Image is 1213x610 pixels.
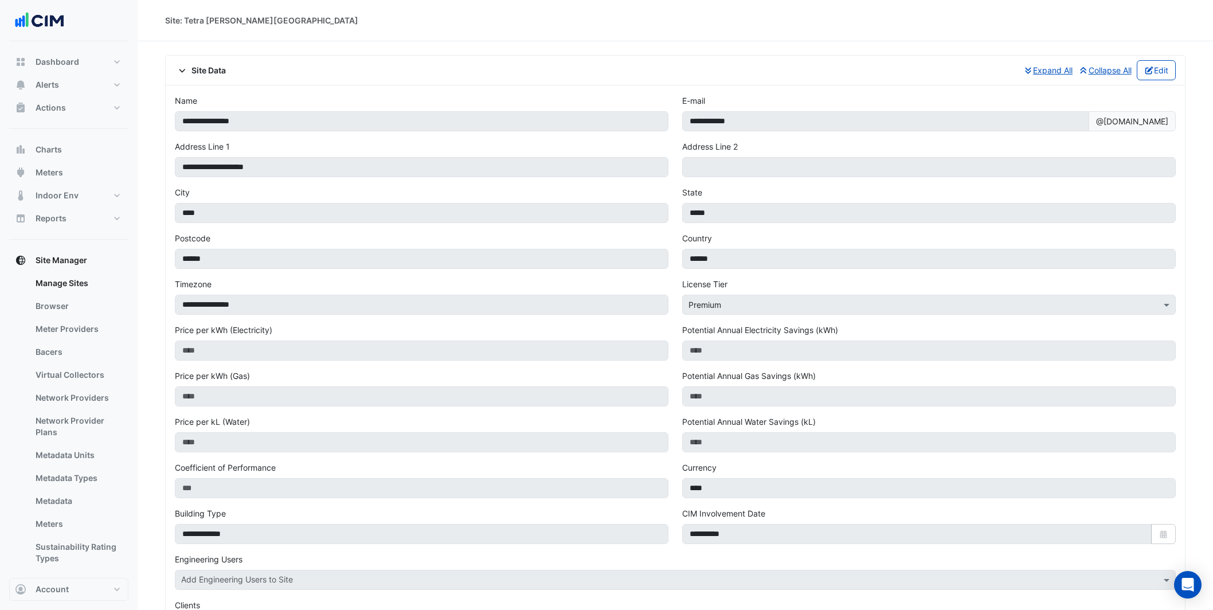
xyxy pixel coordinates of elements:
[175,232,210,244] label: Postcode
[1078,60,1132,80] button: Collapse All
[15,102,26,114] app-icon: Actions
[26,295,128,318] a: Browser
[175,370,250,382] label: Price per kWh (Gas)
[682,416,816,428] label: Potential Annual Water Savings (kL)
[175,186,190,198] label: City
[36,144,62,155] span: Charts
[175,278,212,290] label: Timezone
[1174,571,1202,599] div: Open Intercom Messenger
[682,232,712,244] label: Country
[36,255,87,266] span: Site Manager
[175,553,242,565] label: Engineering Users
[36,213,66,224] span: Reports
[1023,60,1074,80] button: Expand All
[26,386,128,409] a: Network Providers
[682,278,727,290] label: License Tier
[36,56,79,68] span: Dashboard
[36,167,63,178] span: Meters
[15,255,26,266] app-icon: Site Manager
[9,161,128,184] button: Meters
[36,190,79,201] span: Indoor Env
[36,79,59,91] span: Alerts
[26,513,128,535] a: Meters
[9,50,128,73] button: Dashboard
[9,138,128,161] button: Charts
[26,490,128,513] a: Metadata
[26,444,128,467] a: Metadata Units
[26,318,128,341] a: Meter Providers
[175,462,276,474] label: Coefficient of Performance
[9,574,128,597] button: Admin
[175,416,250,428] label: Price per kL (Water)
[15,213,26,224] app-icon: Reports
[36,584,69,595] span: Account
[36,102,66,114] span: Actions
[26,535,128,570] a: Sustainability Rating Types
[682,370,816,382] label: Potential Annual Gas Savings (kWh)
[9,96,128,119] button: Actions
[14,9,65,32] img: Company Logo
[26,409,128,444] a: Network Provider Plans
[175,95,197,107] label: Name
[9,207,128,230] button: Reports
[682,95,705,107] label: E-mail
[165,14,358,26] div: Site: Tetra [PERSON_NAME][GEOGRAPHIC_DATA]
[682,462,717,474] label: Currency
[1137,60,1176,80] button: Edit
[9,184,128,207] button: Indoor Env
[175,140,230,152] label: Address Line 1
[175,507,226,519] label: Building Type
[26,467,128,490] a: Metadata Types
[15,79,26,91] app-icon: Alerts
[9,249,128,272] button: Site Manager
[9,73,128,96] button: Alerts
[9,272,128,574] div: Site Manager
[9,578,128,601] button: Account
[1089,111,1176,131] span: @[DOMAIN_NAME]
[26,341,128,363] a: Bacers
[15,167,26,178] app-icon: Meters
[26,363,128,386] a: Virtual Collectors
[682,324,838,336] label: Potential Annual Electricity Savings (kWh)
[26,272,128,295] a: Manage Sites
[15,56,26,68] app-icon: Dashboard
[682,507,765,519] label: CIM Involvement Date
[175,324,272,336] label: Price per kWh (Electricity)
[179,573,293,588] div: Add Engineering Users to Site
[15,190,26,201] app-icon: Indoor Env
[682,186,702,198] label: State
[682,140,738,152] label: Address Line 2
[175,64,226,76] span: Site Data
[15,144,26,155] app-icon: Charts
